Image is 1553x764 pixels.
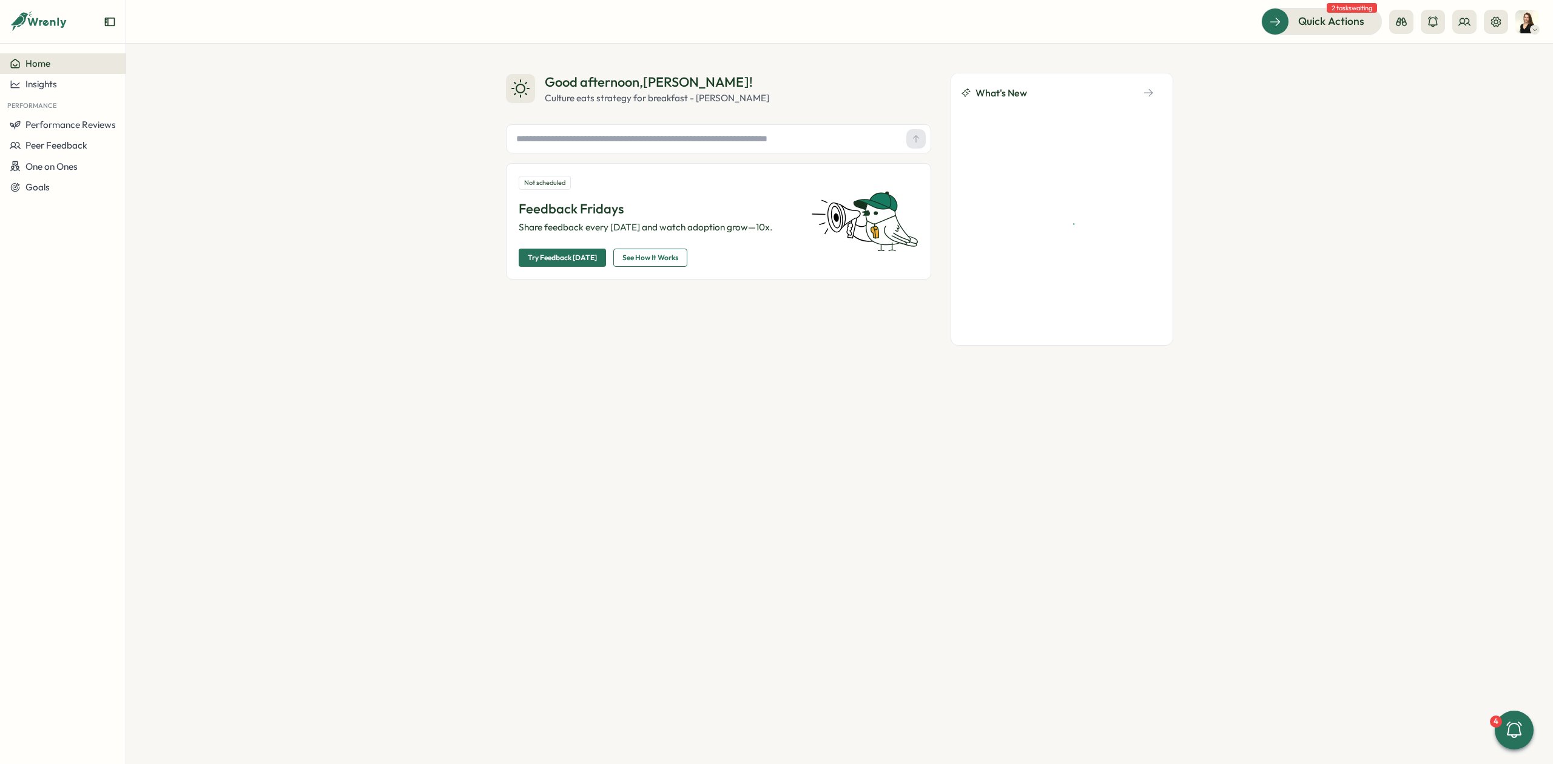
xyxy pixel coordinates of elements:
p: Share feedback every [DATE] and watch adoption grow—10x. [519,221,797,234]
div: Culture eats strategy for breakfast - [PERSON_NAME] [545,92,769,105]
span: See How It Works [622,249,678,266]
span: Insights [25,78,57,90]
button: 4 [1495,711,1534,749]
p: Feedback Fridays [519,199,797,218]
div: 4 [1490,715,1502,728]
span: Performance Reviews [25,119,116,130]
button: Quick Actions [1261,8,1382,35]
img: Anastasiya Muchkayev [1515,10,1538,33]
button: Try Feedback [DATE] [519,249,606,267]
span: Home [25,58,50,69]
span: One on Ones [25,161,78,172]
span: Goals [25,181,50,193]
span: What's New [975,85,1027,101]
span: Peer Feedback [25,139,87,151]
span: Try Feedback [DATE] [528,249,597,266]
div: Not scheduled [519,176,571,190]
button: See How It Works [613,249,687,267]
button: Expand sidebar [104,16,116,28]
div: Good afternoon , [PERSON_NAME] ! [545,73,769,92]
span: 2 tasks waiting [1327,3,1377,13]
span: Quick Actions [1298,13,1364,29]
